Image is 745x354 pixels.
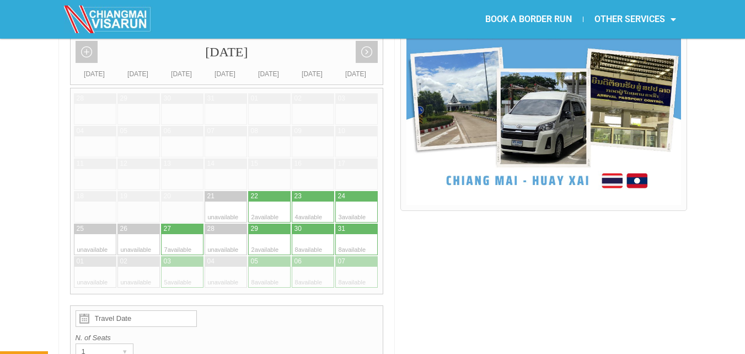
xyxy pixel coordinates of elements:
[338,94,345,103] div: 03
[164,192,171,201] div: 20
[251,257,258,266] div: 05
[294,257,302,266] div: 06
[77,257,84,266] div: 01
[73,68,116,80] div: [DATE]
[120,159,127,168] div: 12
[76,332,378,344] label: N. of Seats
[207,224,215,234] div: 28
[203,68,247,80] div: [DATE]
[294,94,302,103] div: 02
[164,224,171,234] div: 27
[77,224,84,234] div: 25
[294,126,302,136] div: 09
[207,257,215,266] div: 04
[164,126,171,136] div: 06
[583,7,687,32] a: OTHER SERVICES
[373,7,687,32] nav: Menu
[251,192,258,201] div: 22
[120,192,127,201] div: 19
[251,159,258,168] div: 15
[120,224,127,234] div: 26
[338,126,345,136] div: 10
[338,224,345,234] div: 31
[338,257,345,266] div: 07
[207,94,215,103] div: 31
[77,94,84,103] div: 28
[77,159,84,168] div: 11
[247,68,291,80] div: [DATE]
[294,224,302,234] div: 30
[164,257,171,266] div: 03
[251,126,258,136] div: 08
[294,192,302,201] div: 23
[71,36,383,68] div: [DATE]
[164,94,171,103] div: 30
[116,68,160,80] div: [DATE]
[120,94,127,103] div: 29
[160,68,203,80] div: [DATE]
[338,159,345,168] div: 17
[474,7,583,32] a: BOOK A BORDER RUN
[207,192,215,201] div: 21
[251,224,258,234] div: 29
[334,68,378,80] div: [DATE]
[207,159,215,168] div: 14
[120,126,127,136] div: 05
[120,257,127,266] div: 02
[291,68,334,80] div: [DATE]
[77,192,84,201] div: 18
[207,126,215,136] div: 07
[164,159,171,168] div: 13
[338,192,345,201] div: 24
[251,94,258,103] div: 01
[77,126,84,136] div: 04
[294,159,302,168] div: 16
